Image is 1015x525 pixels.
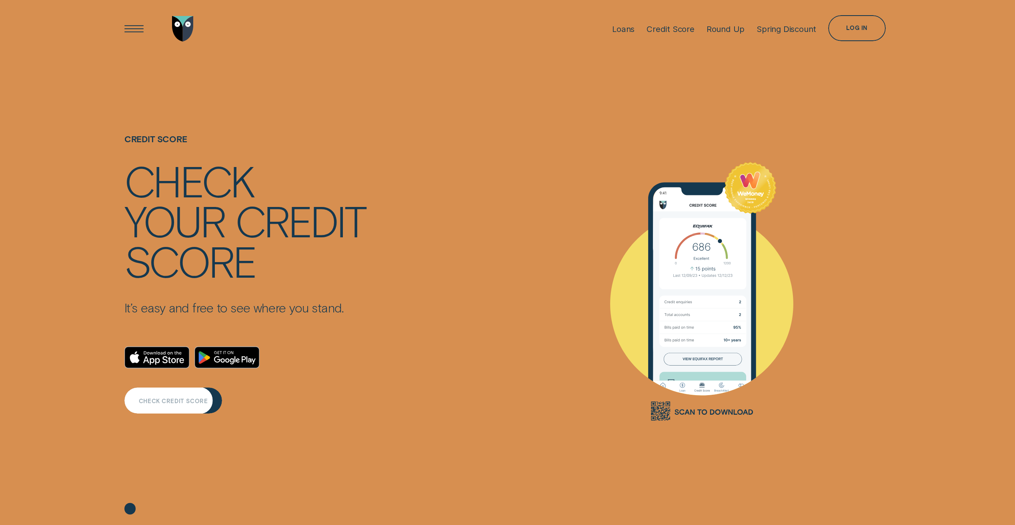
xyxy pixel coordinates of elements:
button: Open Menu [121,16,147,42]
div: Credit Score [647,24,695,34]
div: Round Up [707,24,745,34]
div: your [124,200,225,240]
div: Loans [612,24,635,34]
div: CHECK CREDIT SCORE [139,399,208,404]
div: Check [124,160,254,200]
a: Download on the App Store [124,346,190,368]
a: CHECK CREDIT SCORE [124,388,222,414]
p: It’s easy and free to see where you stand. [124,300,366,315]
img: Wisr [172,16,194,42]
h1: Credit Score [124,134,366,160]
div: score [124,241,256,280]
a: Android App on Google Play [194,346,260,368]
button: Log in [828,15,886,41]
div: credit [235,200,366,240]
h4: Check your credit score [124,160,366,280]
div: Spring Discount [757,24,816,34]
